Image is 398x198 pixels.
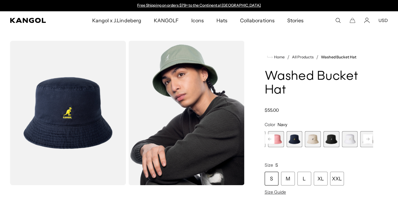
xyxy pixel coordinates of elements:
span: Stories [287,11,303,29]
span: Home [273,55,285,59]
div: 4 of 13 [268,131,284,147]
li: / [285,53,289,61]
div: M [281,172,295,185]
div: 1 of 2 [134,3,264,8]
div: 9 of 13 [360,131,376,147]
a: Account [364,18,370,23]
span: KANGOLF [154,11,179,29]
div: L [297,172,311,185]
span: Size Guide [265,189,286,195]
label: Navy [286,131,302,147]
span: Icons [191,11,204,29]
nav: breadcrumbs [265,53,373,61]
label: Khaki [305,131,321,147]
div: 3 of 13 [249,131,266,147]
product-gallery: Gallery Viewer [10,41,244,185]
label: Black [323,131,339,147]
label: Moonstruck [360,131,376,147]
a: Stories [281,11,310,29]
span: S [275,162,278,168]
img: color-navy [10,41,126,185]
div: 8 of 13 [342,131,358,147]
div: S [265,172,278,185]
label: Pepto [268,131,284,147]
div: XL [314,172,328,185]
summary: Search here [335,18,341,23]
span: Color [265,122,275,127]
a: Kangol [10,18,61,23]
span: $55.00 [265,107,279,113]
h1: Washed Bucket Hat [265,70,373,97]
a: Free Shipping on orders $79+ to the Continental [GEOGRAPHIC_DATA] [137,3,261,8]
span: Kangol x J.Lindeberg [92,11,141,29]
button: USD [378,18,388,23]
a: Hats [210,11,234,29]
a: All Products [292,55,314,59]
slideshow-component: Announcement bar [134,3,264,8]
a: Home [267,54,285,60]
div: 6 of 13 [305,131,321,147]
div: 5 of 13 [286,131,302,147]
img: sage-green [128,41,244,185]
a: Collaborations [234,11,281,29]
a: KANGOLF [148,11,185,29]
label: White [342,131,358,147]
span: Hats [216,11,227,29]
a: Kangol x J.Lindeberg [86,11,148,29]
li: / [314,53,318,61]
div: 7 of 13 [323,131,339,147]
a: Icons [185,11,210,29]
div: XXL [330,172,344,185]
span: Collaborations [240,11,274,29]
span: Size [265,162,273,168]
div: Announcement [134,3,264,8]
button: Cart [350,18,355,23]
span: Navy [277,122,287,127]
a: Washed Bucket Hat [321,55,356,59]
